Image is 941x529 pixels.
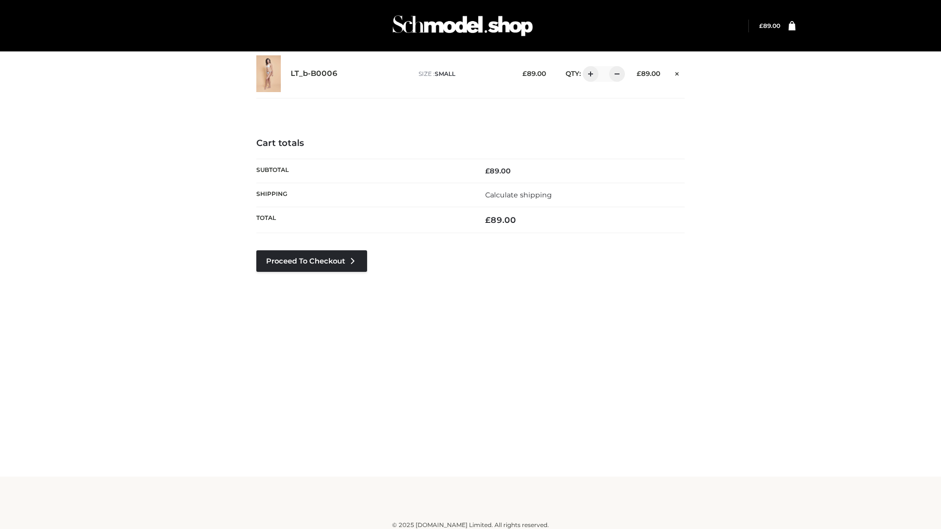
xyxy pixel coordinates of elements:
h4: Cart totals [256,138,685,149]
span: £ [759,22,763,29]
img: Schmodel Admin 964 [389,6,536,45]
bdi: 89.00 [637,70,660,77]
span: £ [485,215,491,225]
a: Remove this item [670,66,685,79]
span: SMALL [435,70,455,77]
bdi: 89.00 [759,22,780,29]
bdi: 89.00 [485,167,511,175]
a: LT_b-B0006 [291,69,338,78]
a: £89.00 [759,22,780,29]
span: £ [485,167,490,175]
span: £ [522,70,527,77]
th: Subtotal [256,159,470,183]
div: QTY: [556,66,621,82]
th: Total [256,207,470,233]
bdi: 89.00 [485,215,516,225]
span: £ [637,70,641,77]
th: Shipping [256,183,470,207]
p: size : [419,70,507,78]
bdi: 89.00 [522,70,546,77]
a: Proceed to Checkout [256,250,367,272]
a: Calculate shipping [485,191,552,199]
